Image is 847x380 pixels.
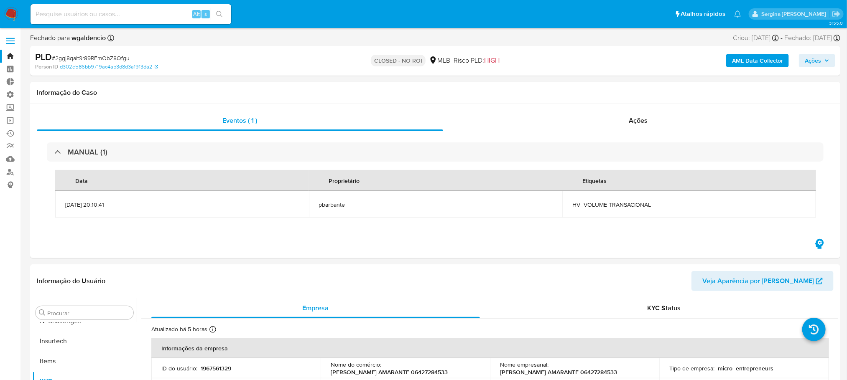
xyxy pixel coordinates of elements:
[151,338,829,358] th: Informações da empresa
[733,33,779,43] div: Criou: [DATE]
[47,309,130,317] input: Procurar
[691,271,834,291] button: Veja Aparência por [PERSON_NAME]
[60,63,158,71] a: d302e586bb9719ac4ab3d8d3a1913da2
[161,365,197,372] p: ID do usuário :
[223,116,258,125] span: Eventos ( 1 )
[319,170,370,190] div: Proprietário
[319,201,553,208] span: pbarbante
[572,170,617,190] div: Etiquetas
[35,50,52,63] b: PLD
[30,33,106,43] span: Fechado para
[647,303,681,313] span: KYC Status
[371,55,426,66] p: CLOSED - NO ROI
[761,10,829,18] p: sergina.neta@mercadolivre.com
[500,361,549,368] p: Nome empresarial :
[65,170,98,190] div: Data
[799,54,835,67] button: Ações
[805,54,821,67] span: Ações
[681,10,726,18] span: Atalhos rápidos
[37,277,105,285] h1: Informação do Usuário
[37,89,834,97] h1: Informação do Caso
[454,56,500,65] span: Risco PLD:
[781,33,783,43] span: -
[669,365,714,372] p: Tipo de empresa :
[500,368,617,376] p: [PERSON_NAME] AMARANTE 06427284533
[702,271,814,291] span: Veja Aparência por [PERSON_NAME]
[47,142,824,162] div: MANUAL (1)
[734,10,741,18] a: Notificações
[718,365,773,372] p: micro_entrepreneurs
[65,201,299,208] span: [DATE] 20:10:41
[726,54,789,67] button: AML Data Collector
[201,365,231,372] p: 1967561329
[193,10,200,18] span: Alt
[39,309,46,316] button: Procurar
[151,325,207,333] p: Atualizado há 5 horas
[784,33,840,43] div: Fechado: [DATE]
[52,54,130,62] span: # 2ggj8qaIt9r89RFmQbZ8Qfgu
[68,147,107,157] h3: MANUAL (1)
[302,303,329,313] span: Empresa
[35,63,58,71] b: Person ID
[484,56,500,65] span: HIGH
[31,9,231,20] input: Pesquise usuários ou casos...
[211,8,228,20] button: search-icon
[629,116,648,125] span: Ações
[732,54,783,67] b: AML Data Collector
[331,368,448,376] p: [PERSON_NAME] AMARANTE 06427284533
[832,10,841,18] a: Sair
[70,33,106,43] b: wgaldencio
[204,10,207,18] span: s
[429,56,450,65] div: MLB
[572,201,806,208] span: HV_VOLUME TRANSACIONAL
[32,331,137,351] button: Insurtech
[32,351,137,371] button: Items
[331,361,381,368] p: Nome do comércio :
